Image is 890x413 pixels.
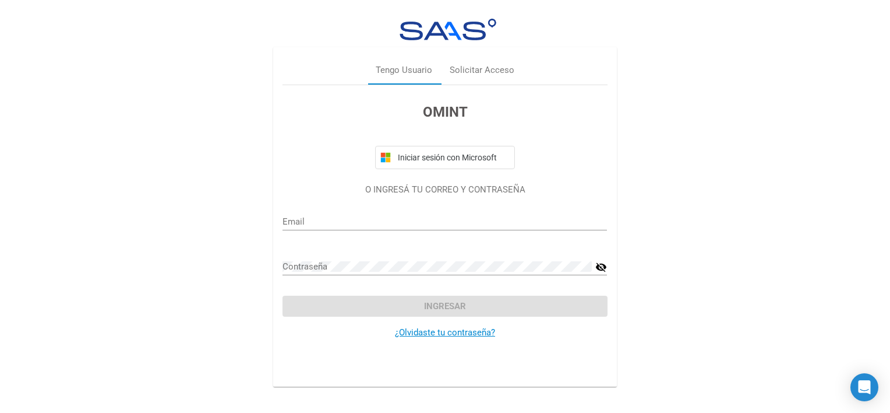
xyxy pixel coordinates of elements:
[282,101,607,123] h3: OMINT
[376,64,432,78] div: Tengo Usuario
[282,183,607,197] p: O INGRESÁ TU CORREO Y CONTRASEÑA
[282,296,607,317] button: Ingresar
[450,64,514,78] div: Solicitar Acceso
[595,260,607,274] mat-icon: visibility_off
[375,146,515,169] button: Iniciar sesión con Microsoft
[424,301,466,311] span: Ingresar
[395,327,495,338] a: ¿Olvidaste tu contraseña?
[395,153,510,162] span: Iniciar sesión con Microsoft
[850,373,878,401] div: Open Intercom Messenger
